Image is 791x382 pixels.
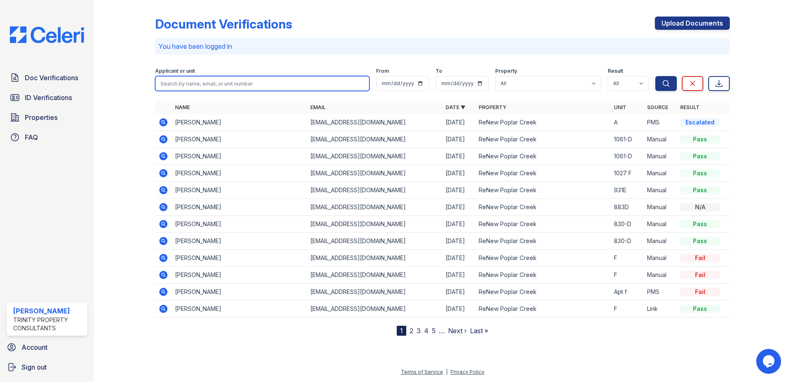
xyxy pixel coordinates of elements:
td: [EMAIL_ADDRESS][DOMAIN_NAME] [307,182,442,199]
td: Manual [644,165,677,182]
td: PMS [644,284,677,301]
a: Result [680,104,700,110]
img: CE_Logo_Blue-a8612792a0a2168367f1c8372b55b34899dd931a85d93a1a3d3e32e68fde9ad4.png [3,26,91,43]
span: FAQ [25,132,38,142]
td: [PERSON_NAME] [172,284,307,301]
td: [PERSON_NAME] [172,267,307,284]
td: 830-D [611,216,644,233]
div: Pass [680,220,720,228]
td: [DATE] [442,267,475,284]
div: [PERSON_NAME] [13,306,84,316]
td: Manual [644,182,677,199]
div: Pass [680,305,720,313]
td: ReNew Poplar Creek [475,233,611,250]
a: Properties [7,109,87,126]
td: [EMAIL_ADDRESS][DOMAIN_NAME] [307,114,442,131]
td: F [611,267,644,284]
div: Fail [680,288,720,296]
td: [PERSON_NAME] [172,182,307,199]
td: [DATE] [442,284,475,301]
td: 830-D [611,233,644,250]
td: [EMAIL_ADDRESS][DOMAIN_NAME] [307,148,442,165]
td: ReNew Poplar Creek [475,284,611,301]
td: [PERSON_NAME] [172,199,307,216]
td: Link [644,301,677,318]
td: [PERSON_NAME] [172,216,307,233]
td: [DATE] [442,216,475,233]
div: Fail [680,254,720,262]
td: Manual [644,148,677,165]
td: ReNew Poplar Creek [475,216,611,233]
td: F [611,301,644,318]
div: Pass [680,152,720,160]
td: Apt f [611,284,644,301]
a: Sign out [3,359,91,375]
td: PMS [644,114,677,131]
div: 1 [397,326,406,336]
td: [EMAIL_ADDRESS][DOMAIN_NAME] [307,267,442,284]
span: Properties [25,112,58,122]
td: [PERSON_NAME] [172,114,307,131]
div: Trinity Property Consultants [13,316,84,332]
td: ReNew Poplar Creek [475,267,611,284]
td: 1027 F [611,165,644,182]
span: Account [22,342,48,352]
td: [EMAIL_ADDRESS][DOMAIN_NAME] [307,233,442,250]
td: ReNew Poplar Creek [475,114,611,131]
td: [EMAIL_ADDRESS][DOMAIN_NAME] [307,199,442,216]
a: Next › [448,327,467,335]
td: Manual [644,131,677,148]
td: [DATE] [442,250,475,267]
div: Document Verifications [155,17,292,31]
div: Fail [680,271,720,279]
td: [DATE] [442,165,475,182]
td: [EMAIL_ADDRESS][DOMAIN_NAME] [307,216,442,233]
td: Manual [644,267,677,284]
td: 883D [611,199,644,216]
td: ReNew Poplar Creek [475,199,611,216]
div: Escalated [680,118,720,127]
td: [PERSON_NAME] [172,250,307,267]
td: [PERSON_NAME] [172,148,307,165]
td: [DATE] [442,199,475,216]
td: [DATE] [442,182,475,199]
div: Pass [680,186,720,194]
a: 2 [410,327,413,335]
td: 1061-D [611,148,644,165]
a: Account [3,339,91,356]
td: [DATE] [442,301,475,318]
div: Pass [680,135,720,143]
td: 931E [611,182,644,199]
td: [PERSON_NAME] [172,301,307,318]
a: 5 [432,327,436,335]
div: | [446,369,448,375]
td: [DATE] [442,233,475,250]
td: ReNew Poplar Creek [475,148,611,165]
a: Doc Verifications [7,69,87,86]
div: Pass [680,237,720,245]
input: Search by name, email, or unit number [155,76,369,91]
a: FAQ [7,129,87,146]
td: [EMAIL_ADDRESS][DOMAIN_NAME] [307,284,442,301]
a: 4 [424,327,429,335]
td: [DATE] [442,114,475,131]
td: Manual [644,199,677,216]
span: Sign out [22,362,47,372]
a: Date ▼ [446,104,465,110]
td: 1061-D [611,131,644,148]
td: Manual [644,216,677,233]
a: Name [175,104,190,110]
td: A [611,114,644,131]
a: Last » [470,327,488,335]
td: [PERSON_NAME] [172,131,307,148]
a: Source [647,104,668,110]
a: Property [479,104,506,110]
label: Applicant or unit [155,68,195,74]
td: [PERSON_NAME] [172,233,307,250]
a: ID Verifications [7,89,87,106]
td: ReNew Poplar Creek [475,131,611,148]
td: Manual [644,250,677,267]
td: F [611,250,644,267]
a: 3 [417,327,421,335]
